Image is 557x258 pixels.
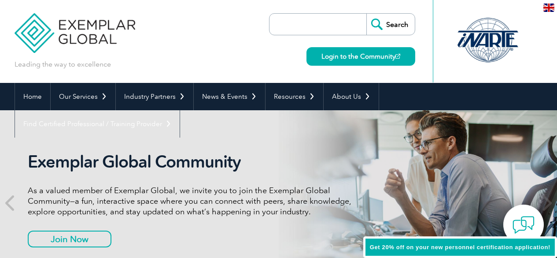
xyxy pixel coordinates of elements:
a: Find Certified Professional / Training Provider [15,110,180,138]
p: Leading the way to excellence [15,60,111,69]
span: Get 20% off on your new personnel certification application! [370,244,550,251]
h2: Exemplar Global Community [28,152,358,172]
img: contact-chat.png [513,214,535,236]
a: Login to the Community [306,47,415,66]
a: Home [15,83,50,110]
img: en [543,4,554,12]
a: Resources [266,83,323,110]
a: Join Now [28,231,111,247]
a: About Us [324,83,379,110]
a: Industry Partners [116,83,193,110]
input: Search [366,14,415,35]
a: News & Events [194,83,265,110]
img: open_square.png [395,54,400,59]
a: Our Services [51,83,115,110]
p: As a valued member of Exemplar Global, we invite you to join the Exemplar Global Community—a fun,... [28,185,358,217]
